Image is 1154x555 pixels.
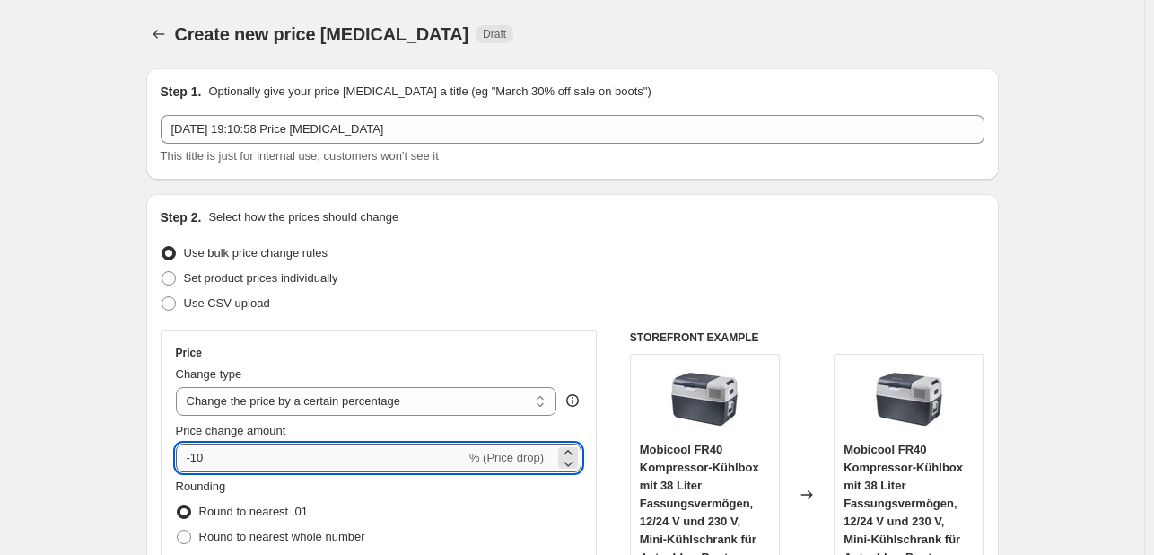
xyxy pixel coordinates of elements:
[630,330,984,345] h6: STOREFRONT EXAMPLE
[199,505,308,518] span: Round to nearest .01
[199,530,365,543] span: Round to nearest whole number
[176,367,242,381] span: Change type
[161,149,439,163] span: This title is just for internal use, customers won't see it
[483,27,506,41] span: Draft
[176,480,226,493] span: Rounding
[175,24,469,44] span: Create new price [MEDICAL_DATA]
[208,83,651,101] p: Optionally give your price [MEDICAL_DATA] a title (eg "March 30% off sale on boots")
[564,392,581,410] div: help
[161,83,202,101] h2: Step 1.
[469,451,544,464] span: % (Price drop)
[208,208,398,226] p: Select how the prices should change
[184,246,328,260] span: Use bulk price change rules
[669,364,740,436] img: 51ROnn4FfYL_80x.jpg
[176,424,286,437] span: Price change amount
[146,22,171,47] button: Price change jobs
[161,115,984,144] input: 30% off holiday sale
[873,364,945,436] img: 51ROnn4FfYL_80x.jpg
[176,346,202,360] h3: Price
[184,271,338,285] span: Set product prices individually
[161,208,202,226] h2: Step 2.
[184,296,270,310] span: Use CSV upload
[176,444,466,472] input: -15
